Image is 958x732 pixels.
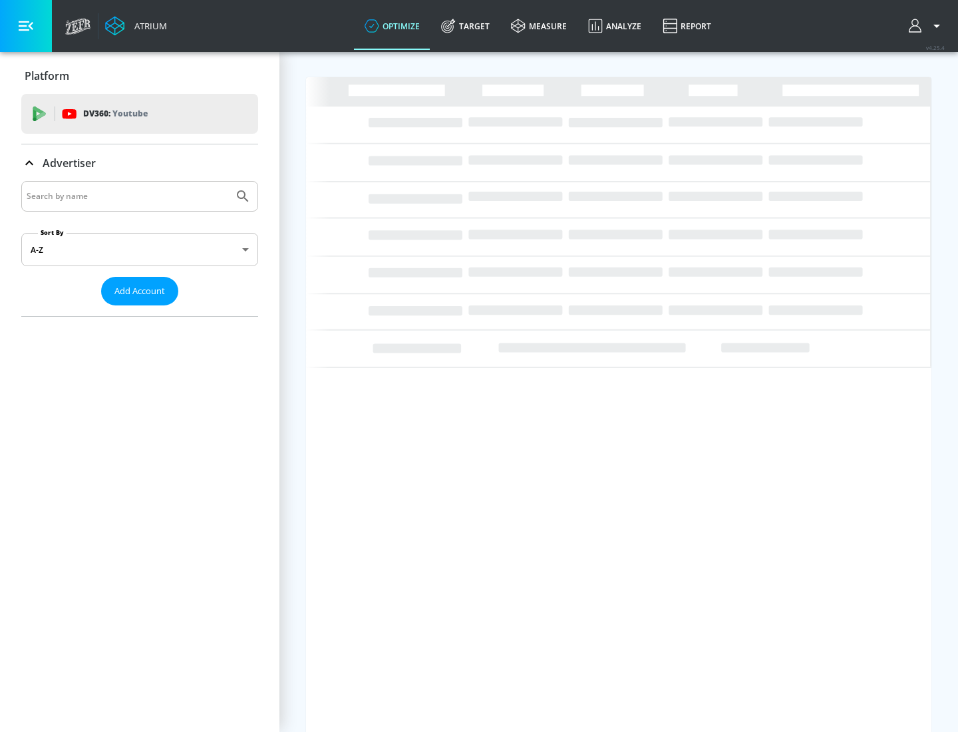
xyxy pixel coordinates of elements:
span: v 4.25.4 [926,44,945,51]
input: Search by name [27,188,228,205]
button: Add Account [101,277,178,305]
div: Advertiser [21,144,258,182]
p: Youtube [112,106,148,120]
a: measure [500,2,577,50]
a: optimize [354,2,430,50]
a: Atrium [105,16,167,36]
div: Atrium [129,20,167,32]
a: Analyze [577,2,652,50]
a: Report [652,2,722,50]
p: DV360: [83,106,148,121]
p: Platform [25,69,69,83]
div: A-Z [21,233,258,266]
label: Sort By [38,228,67,237]
div: Platform [21,57,258,94]
p: Advertiser [43,156,96,170]
nav: list of Advertiser [21,305,258,316]
div: Advertiser [21,181,258,316]
div: DV360: Youtube [21,94,258,134]
span: Add Account [114,283,165,299]
a: Target [430,2,500,50]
